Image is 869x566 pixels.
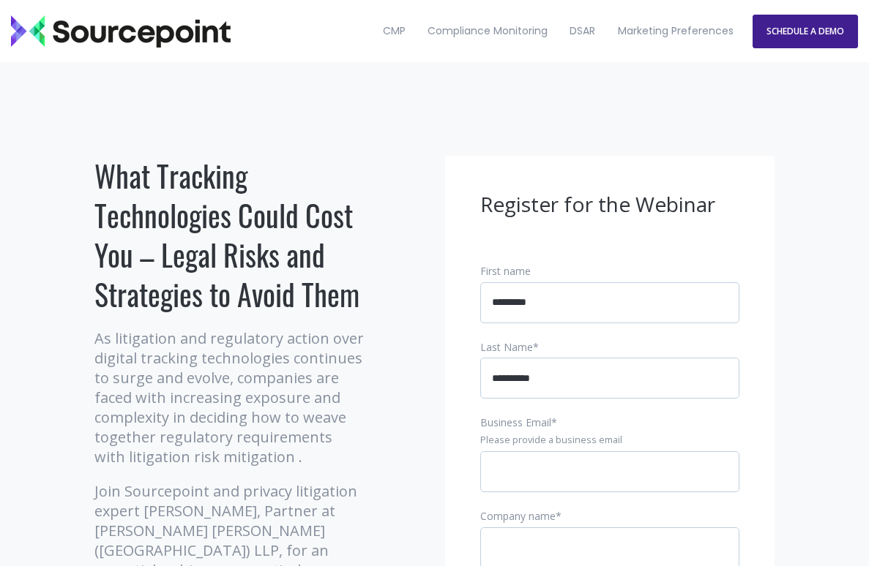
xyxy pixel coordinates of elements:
[480,191,739,219] h3: Register for the Webinar
[480,434,739,447] legend: Please provide a business email
[480,509,556,523] span: Company name
[94,328,365,467] p: As litigation and regulatory action over digital tracking technologies continues to surge and evo...
[480,264,531,278] span: First name
[480,340,533,354] span: Last Name
[480,415,551,429] span: Business Email
[94,156,365,314] h1: What Tracking Technologies Could Cost You – Legal Risks and Strategies to Avoid Them
[11,15,231,48] img: Sourcepoint_logo_black_transparent (2)-2
[753,15,858,48] a: SCHEDULE A DEMO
